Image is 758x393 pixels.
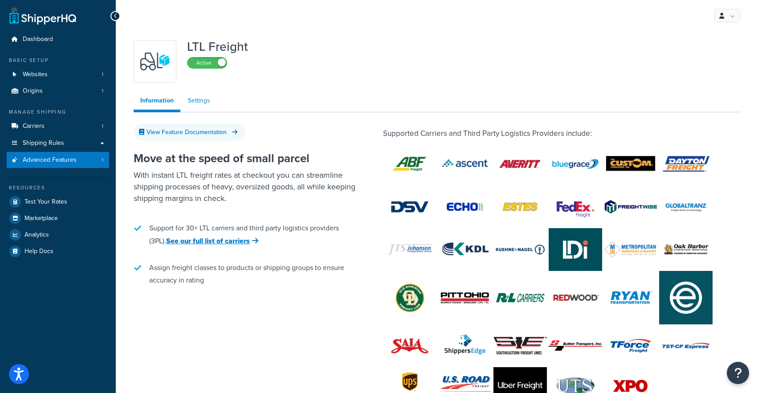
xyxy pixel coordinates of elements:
[166,236,258,246] a: See our full list of carriers
[187,57,227,68] label: Active
[134,123,245,141] a: View Feature Documentation
[7,227,109,243] a: Analytics
[23,156,77,164] span: Advanced Features
[493,279,547,316] img: R+L®
[383,145,436,183] img: ABF Freight™
[7,243,109,259] a: Help Docs
[493,231,547,268] img: Kuehne+Nagel LTL+
[7,118,109,135] a: Carriers1
[604,200,657,214] img: Freightwise
[7,108,109,116] div: Manage Shipping
[604,241,657,258] img: Metropolitan Warehouse & Delivery
[7,31,109,48] a: Dashboard
[23,139,64,147] span: Shipping Rules
[549,340,602,350] img: Sutton Transport Inc.
[7,66,109,83] a: Websites1
[438,324,492,367] img: ShippersEdge Freight
[7,83,109,99] li: Origins
[7,210,109,226] a: Marketplace
[102,71,103,78] span: 1
[134,217,356,252] li: Support for 30+ LTL carriers and third party logistics providers (3PL).
[493,188,547,225] img: Estes®
[438,145,492,182] img: Ascent Freight
[659,145,713,183] img: Dayton Freight™
[7,152,109,168] li: Advanced Features
[659,228,713,271] img: Oak Harbor Freight
[134,152,356,165] h2: Move at the speed of small parcel
[23,71,48,78] span: Websites
[102,123,103,130] span: 1
[549,188,602,225] img: FedEx Freight®
[383,188,436,225] img: DSV Freight
[7,118,109,135] li: Carriers
[549,143,602,185] img: BlueGrace Freight
[659,324,713,367] img: TST-CF Express Freight™
[383,324,436,367] img: SAIA
[24,231,49,239] span: Analytics
[438,279,492,316] img: Pitt Ohio
[604,276,657,319] img: Ryan Transportation Freight
[23,36,53,43] span: Dashboard
[604,324,657,367] img: TForce Freight
[383,228,436,271] img: JTS Freight
[7,194,109,210] a: Test Your Rates
[134,92,180,112] a: Information
[134,169,356,204] p: With instant LTL freight rates at checkout you can streamline shipping processes of heavy, oversi...
[383,130,740,138] h5: Supported Carriers and Third Party Logistics Providers include:
[24,215,58,222] span: Marketplace
[134,257,356,291] li: Assign freight classes to products or shipping groups to ensure accuracy in rating
[383,279,436,316] img: Old Dominion®
[23,123,45,130] span: Carriers
[549,228,602,271] img: Ship LDI Freight
[659,271,713,324] img: Evans Transportation
[549,279,602,316] img: Redwood Logistics
[604,145,657,183] img: Custom Co Freight
[438,231,492,268] img: KDL
[7,83,109,99] a: Origins1
[24,198,67,206] span: Test Your Rates
[7,57,109,64] div: Basic Setup
[102,156,103,164] span: 1
[493,145,547,183] img: Averitt Freight
[7,135,109,151] a: Shipping Rules
[23,87,43,95] span: Origins
[659,185,713,228] img: GlobalTranz Freight
[187,40,248,53] h1: LTL Freight
[7,184,109,192] div: Resources
[727,362,749,384] button: Open Resource Center
[493,337,547,355] img: Southeastern Freight Lines
[181,92,217,110] a: Settings
[438,188,492,225] img: Echo® Global Logistics
[102,87,103,95] span: 1
[139,46,171,77] img: y79ZsPf0fXUFUhFXDzUgf+ktZg5F2+ohG75+v3d2s1D9TjoU8PiyCIluIjV41seZevKCRuEjTPPOKHJsQcmKCXGdfprl3L4q7...
[24,248,53,255] span: Help Docs
[7,66,109,83] li: Websites
[7,152,109,168] a: Advanced Features1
